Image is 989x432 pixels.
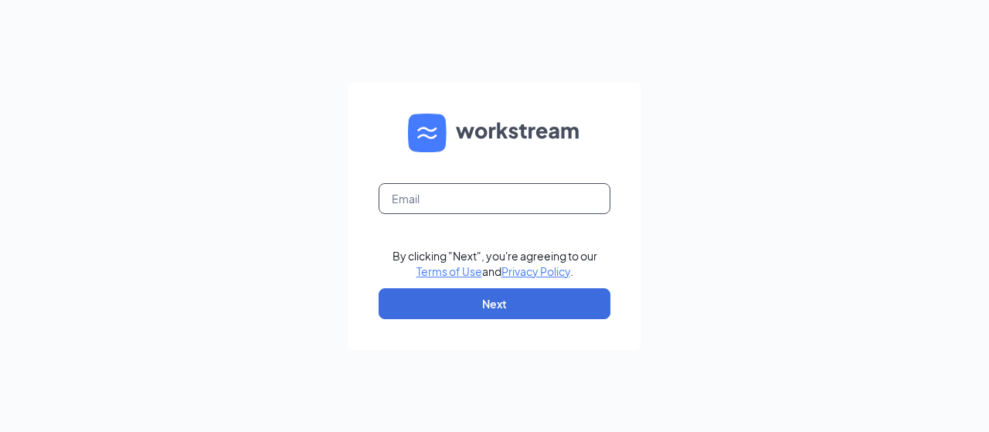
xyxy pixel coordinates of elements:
button: Next [379,288,610,319]
a: Terms of Use [416,264,482,278]
div: By clicking "Next", you're agreeing to our and . [393,248,597,279]
a: Privacy Policy [501,264,570,278]
input: Email [379,183,610,214]
img: WS logo and Workstream text [408,114,581,152]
